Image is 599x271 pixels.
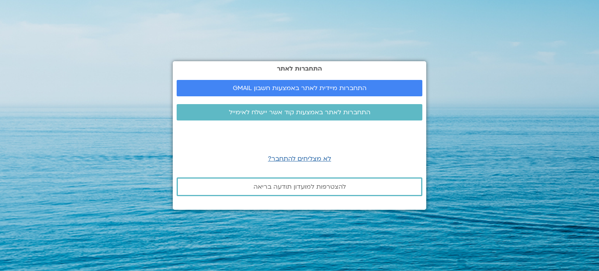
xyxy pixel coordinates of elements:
span: התחברות לאתר באמצעות קוד אשר יישלח לאימייל [229,109,370,116]
a: לא מצליחים להתחבר? [268,154,331,163]
a: התחברות לאתר באמצעות קוד אשר יישלח לאימייל [177,104,422,120]
span: התחברות מיידית לאתר באמצעות חשבון GMAIL [233,85,367,92]
a: להצטרפות למועדון תודעה בריאה [177,177,422,196]
a: התחברות מיידית לאתר באמצעות חשבון GMAIL [177,80,422,96]
h2: התחברות לאתר [177,65,422,72]
span: להצטרפות למועדון תודעה בריאה [253,183,346,190]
